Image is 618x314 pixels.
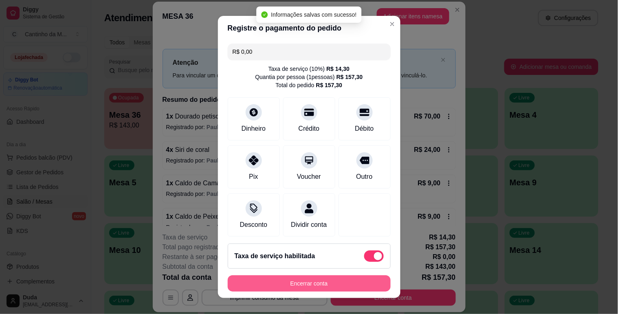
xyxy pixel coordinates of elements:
[228,275,391,292] button: Encerrar conta
[291,220,327,230] div: Dividir conta
[297,172,321,182] div: Voucher
[233,44,386,60] input: Ex.: hambúrguer de cordeiro
[276,81,343,89] div: Total do pedido
[386,18,399,31] button: Close
[255,73,363,81] div: Quantia por pessoa ( 1 pessoas)
[235,251,315,261] h2: Taxa de serviço habilitada
[316,81,343,89] div: R$ 157,30
[218,16,400,40] header: Registre o pagamento do pedido
[355,124,374,134] div: Débito
[271,11,356,18] span: Informações salvas com sucesso!
[240,220,268,230] div: Desconto
[268,65,350,73] div: Taxa de serviço ( 10 %)
[249,172,258,182] div: Pix
[299,124,320,134] div: Crédito
[326,65,350,73] div: R$ 14,30
[356,172,372,182] div: Outro
[336,73,363,81] div: R$ 157,30
[261,11,268,18] span: check-circle
[242,124,266,134] div: Dinheiro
